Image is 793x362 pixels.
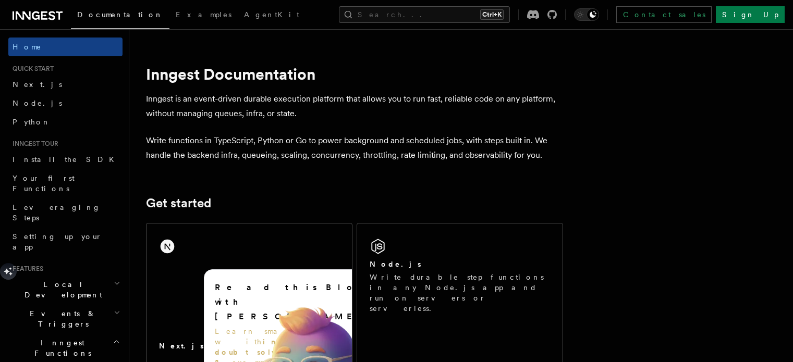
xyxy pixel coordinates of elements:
[8,308,114,329] span: Events & Triggers
[716,6,785,23] a: Sign Up
[13,174,75,193] span: Your first Functions
[244,10,299,19] span: AgentKit
[8,75,123,94] a: Next.js
[8,140,58,148] span: Inngest tour
[169,3,238,28] a: Examples
[146,92,563,121] p: Inngest is an event-driven durable execution platform that allows you to run fast, reliable code ...
[176,10,231,19] span: Examples
[8,338,113,358] span: Inngest Functions
[146,133,563,163] p: Write functions in TypeScript, Python or Go to power background and scheduled jobs, with steps bu...
[8,275,123,304] button: Local Development
[8,279,114,300] span: Local Development
[13,118,51,126] span: Python
[238,3,306,28] a: AgentKit
[13,80,62,89] span: Next.js
[77,10,163,19] span: Documentation
[13,232,102,251] span: Setting up your app
[8,94,123,113] a: Node.js
[13,99,62,107] span: Node.js
[13,203,101,222] span: Leveraging Steps
[13,155,120,164] span: Install the SDK
[480,9,504,20] kbd: Ctrl+K
[8,65,54,73] span: Quick start
[146,65,563,83] h1: Inngest Documentation
[574,8,599,21] button: Toggle dark mode
[8,113,123,131] a: Python
[8,198,123,227] a: Leveraging Steps
[159,341,204,351] h2: Next.js
[8,304,123,333] button: Events & Triggers
[370,272,550,314] p: Write durable step functions in any Node.js app and run on servers or serverless.
[13,42,42,52] span: Home
[339,6,510,23] button: Search...Ctrl+K
[616,6,712,23] a: Contact sales
[8,169,123,198] a: Your first Functions
[71,3,169,29] a: Documentation
[146,196,211,210] a: Get started
[8,150,123,169] a: Install the SDK
[370,259,421,269] h2: Node.js
[8,38,123,56] a: Home
[8,227,123,256] a: Setting up your app
[8,265,43,273] span: Features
